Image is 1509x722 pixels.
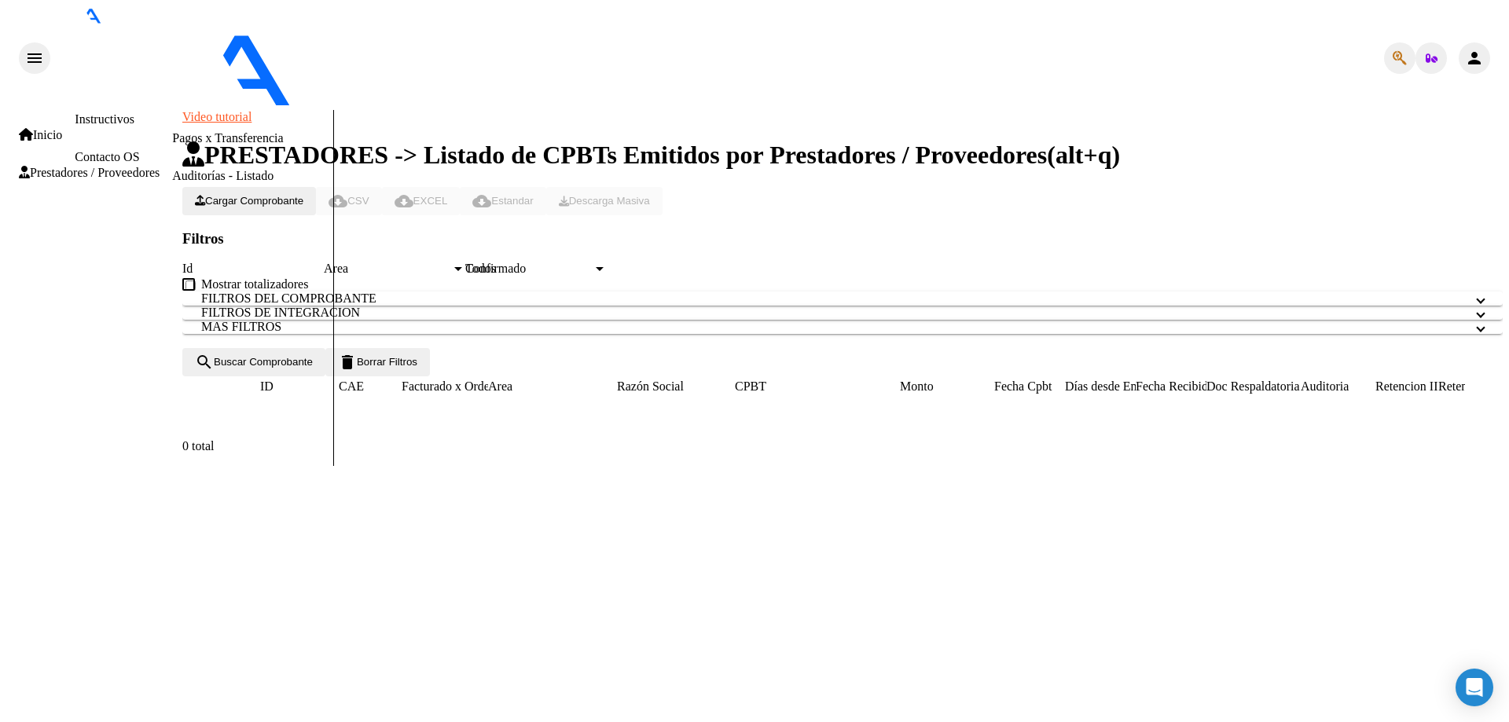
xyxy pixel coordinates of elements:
mat-expansion-panel-header: FILTROS DEL COMPROBANTE [182,291,1503,306]
datatable-header-cell: Razón Social [617,376,735,397]
mat-panel-title: MAS FILTROS [201,320,1465,334]
span: Retencion IIBB [1375,379,1455,393]
span: Doc Respaldatoria [1206,379,1300,393]
span: Todos [465,262,496,275]
span: Fecha Cpbt [994,379,1052,393]
span: CPBT [735,379,766,393]
span: - osepjana [423,96,477,109]
datatable-header-cell: Retención Ganancias [1438,376,1501,397]
span: CAE [339,379,364,393]
span: Auditoria [1301,379,1349,393]
span: Borrar Filtros [338,356,417,368]
mat-icon: delete [338,353,357,372]
span: Area [324,262,451,276]
span: Monto [900,379,934,393]
mat-panel-title: FILTROS DE INTEGRACION [201,306,1465,320]
span: Días desde Emisión [1065,379,1165,393]
datatable-header-cell: Fecha Recibido [1136,376,1206,397]
span: Facturado x Orden De [402,379,514,393]
datatable-header-cell: Retencion IIBB [1375,376,1438,397]
span: EXCEL [395,195,448,207]
span: Area [488,379,512,393]
span: Fecha Recibido [1136,379,1214,393]
datatable-header-cell: Fecha Cpbt [994,376,1065,397]
button: Borrar Filtros [325,348,430,376]
datatable-header-cell: Area [488,376,594,397]
span: Estandar [472,195,533,207]
mat-icon: cloud_download [395,192,413,211]
span: - MUTILVA [PERSON_NAME] [477,96,642,109]
datatable-header-cell: CPBT [735,376,900,397]
datatable-header-cell: Monto [900,376,994,397]
a: Contacto OS [75,150,139,163]
a: Inicio [19,128,62,142]
span: CSV [329,195,369,207]
button: Estandar [460,187,545,215]
mat-panel-title: FILTROS DEL COMPROBANTE [201,291,1465,306]
datatable-header-cell: Días desde Emisión [1065,376,1136,397]
button: EXCEL [382,187,461,215]
div: Open Intercom Messenger [1456,669,1493,706]
mat-icon: person [1465,49,1484,68]
span: (alt+q) [1047,141,1120,169]
datatable-header-cell: Doc Respaldatoria [1206,376,1301,397]
mat-icon: menu [25,49,44,68]
datatable-header-cell: CAE [339,376,402,397]
a: Pagos x Transferencia [172,131,283,145]
img: Logo SAAS [50,24,423,107]
mat-icon: cloud_download [329,192,347,211]
a: Instructivos [75,112,134,126]
span: Razón Social [617,379,684,393]
mat-icon: cloud_download [472,192,491,211]
mat-expansion-panel-header: FILTROS DE INTEGRACION [182,306,1503,320]
span: PRESTADORES -> Listado de CPBTs Emitidos por Prestadores / Proveedores [182,141,1047,169]
button: CSV [316,187,381,215]
h3: Filtros [182,230,1503,247]
datatable-header-cell: Facturado x Orden De [402,376,488,397]
div: 0 total [182,439,1503,453]
a: Prestadores / Proveedores [19,166,160,180]
app-download-masive: Descarga masiva de comprobantes (adjuntos) [546,193,663,207]
button: Descarga Masiva [546,187,663,215]
mat-expansion-panel-header: MAS FILTROS [182,320,1503,334]
datatable-header-cell: Auditoria [1301,376,1375,397]
span: Descarga Masiva [559,195,650,207]
a: Auditorías - Listado [172,169,274,182]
